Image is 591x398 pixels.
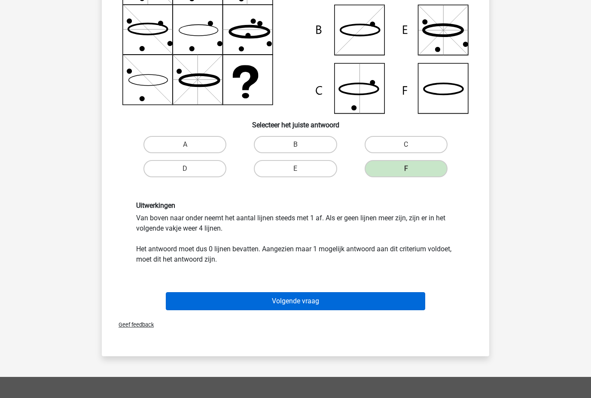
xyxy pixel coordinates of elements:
[254,136,337,153] label: B
[365,136,448,153] label: C
[112,321,154,328] span: Geef feedback
[136,201,455,210] h6: Uitwerkingen
[254,160,337,177] label: E
[143,160,226,177] label: D
[143,136,226,153] label: A
[116,114,475,129] h6: Selecteer het juiste antwoord
[365,160,448,177] label: F
[130,201,461,265] div: Van boven naar onder neemt het aantal lijnen steeds met 1 af. Als er geen lijnen meer zijn, zijn ...
[166,292,426,310] button: Volgende vraag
